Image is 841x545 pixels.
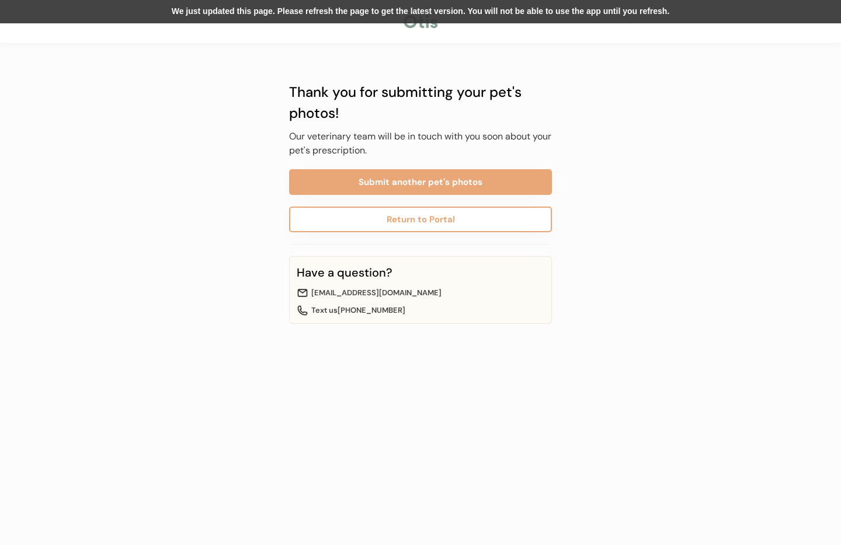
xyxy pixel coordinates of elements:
[289,207,552,232] button: Return to Portal
[289,130,552,158] div: Our veterinary team will be in touch with you soon about your pet's prescription.
[289,82,552,124] div: Thank you for submitting your pet's photos!
[297,264,544,281] div: Have a question?
[311,305,544,316] div: Text us
[338,305,405,315] a: [PHONE_NUMBER]
[289,169,552,195] button: Submit another pet's photos
[311,288,442,298] a: [EMAIL_ADDRESS][DOMAIN_NAME]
